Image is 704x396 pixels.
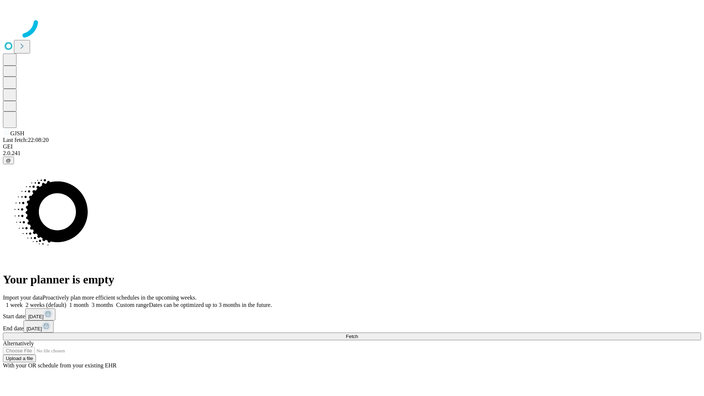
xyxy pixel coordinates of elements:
[25,308,55,320] button: [DATE]
[3,137,49,143] span: Last fetch: 22:08:20
[346,334,358,339] span: Fetch
[10,130,24,136] span: GJSH
[28,314,44,319] span: [DATE]
[3,150,701,157] div: 2.0.241
[116,302,149,308] span: Custom range
[6,302,23,308] span: 1 week
[26,302,66,308] span: 2 weeks (default)
[149,302,272,308] span: Dates can be optimized up to 3 months in the future.
[3,362,117,368] span: With your OR schedule from your existing EHR
[23,320,54,333] button: [DATE]
[3,333,701,340] button: Fetch
[3,157,14,164] button: @
[3,273,701,286] h1: Your planner is empty
[92,302,113,308] span: 3 months
[6,158,11,163] span: @
[3,320,701,333] div: End date
[3,294,43,301] span: Import your data
[3,308,701,320] div: Start date
[3,143,701,150] div: GEI
[3,340,34,346] span: Alternatively
[69,302,89,308] span: 1 month
[26,326,42,331] span: [DATE]
[3,355,36,362] button: Upload a file
[43,294,197,301] span: Proactively plan more efficient schedules in the upcoming weeks.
